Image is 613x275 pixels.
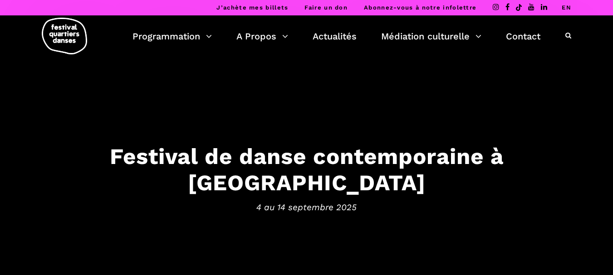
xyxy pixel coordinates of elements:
[132,29,212,44] a: Programmation
[562,4,571,11] a: EN
[216,4,288,11] a: J’achète mes billets
[42,18,87,54] img: logo-fqd-med
[236,29,288,44] a: A Propos
[506,29,540,44] a: Contact
[304,4,348,11] a: Faire un don
[381,29,481,44] a: Médiation culturelle
[313,29,357,44] a: Actualités
[364,4,476,11] a: Abonnez-vous à notre infolettre
[25,201,588,214] span: 4 au 14 septembre 2025
[25,143,588,196] h3: Festival de danse contemporaine à [GEOGRAPHIC_DATA]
